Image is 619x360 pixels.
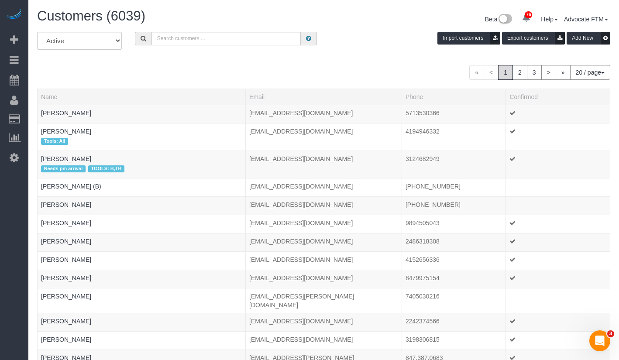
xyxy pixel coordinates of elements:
[402,151,506,178] td: Phone
[41,136,242,147] div: Tags
[506,252,610,270] td: Confirmed
[506,197,610,215] td: Confirmed
[498,65,513,80] span: 1
[38,233,246,252] td: Name
[41,336,91,343] a: [PERSON_NAME]
[402,215,506,233] td: Phone
[498,14,512,25] img: New interface
[589,330,610,351] iframe: Intercom live chat
[402,288,506,313] td: Phone
[402,178,506,197] td: Phone
[541,16,558,23] a: Help
[502,32,565,45] button: Export customers
[38,197,246,215] td: Name
[41,201,91,208] a: [PERSON_NAME]
[402,270,506,288] td: Phone
[246,89,402,105] th: Email
[41,219,91,226] a: [PERSON_NAME]
[402,123,506,151] td: Phone
[38,252,246,270] td: Name
[506,233,610,252] td: Confirmed
[506,151,610,178] td: Confirmed
[41,274,91,281] a: [PERSON_NAME]
[567,32,610,45] button: Add New
[41,238,91,245] a: [PERSON_NAME]
[38,270,246,288] td: Name
[38,105,246,123] td: Name
[41,318,91,325] a: [PERSON_NAME]
[38,178,246,197] td: Name
[246,151,402,178] td: Email
[41,183,101,190] a: [PERSON_NAME] (B)
[506,332,610,350] td: Confirmed
[506,178,610,197] td: Confirmed
[246,215,402,233] td: Email
[151,32,301,45] input: Search customers ...
[402,105,506,123] td: Phone
[5,9,23,21] img: Automaid Logo
[41,301,242,303] div: Tags
[556,65,571,80] a: »
[41,155,91,162] a: [PERSON_NAME]
[41,138,68,145] span: Tools: All
[41,117,242,120] div: Tags
[437,32,500,45] button: Import customers
[527,65,542,80] a: 3
[246,270,402,288] td: Email
[485,16,512,23] a: Beta
[469,65,610,80] nav: Pagination navigation
[564,16,608,23] a: Advocate FTM
[41,191,242,193] div: Tags
[41,326,242,328] div: Tags
[469,65,484,80] span: «
[37,8,145,24] span: Customers (6039)
[518,9,535,28] a: 76
[506,89,610,105] th: Confirmed
[41,293,91,300] a: [PERSON_NAME]
[41,110,91,117] a: [PERSON_NAME]
[41,256,91,263] a: [PERSON_NAME]
[506,313,610,332] td: Confirmed
[541,65,556,80] a: >
[38,123,246,151] td: Name
[41,246,242,248] div: Tags
[41,344,242,346] div: Tags
[38,151,246,178] td: Name
[484,65,499,80] span: <
[607,330,614,337] span: 3
[246,313,402,332] td: Email
[41,264,242,266] div: Tags
[38,332,246,350] td: Name
[512,65,527,80] a: 2
[402,89,506,105] th: Phone
[246,288,402,313] td: Email
[402,332,506,350] td: Phone
[506,270,610,288] td: Confirmed
[246,233,402,252] td: Email
[41,282,242,285] div: Tags
[506,105,610,123] td: Confirmed
[38,215,246,233] td: Name
[402,233,506,252] td: Phone
[41,165,86,172] span: Needs pm arrival
[41,163,242,175] div: Tags
[246,197,402,215] td: Email
[41,128,91,135] a: [PERSON_NAME]
[41,209,242,211] div: Tags
[246,123,402,151] td: Email
[402,197,506,215] td: Phone
[38,89,246,105] th: Name
[525,11,532,18] span: 76
[88,165,124,172] span: TOOLS: B,TB
[506,123,610,151] td: Confirmed
[41,227,242,230] div: Tags
[570,65,610,80] button: 20 / page
[506,215,610,233] td: Confirmed
[246,332,402,350] td: Email
[402,313,506,332] td: Phone
[38,313,246,332] td: Name
[246,105,402,123] td: Email
[246,178,402,197] td: Email
[38,288,246,313] td: Name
